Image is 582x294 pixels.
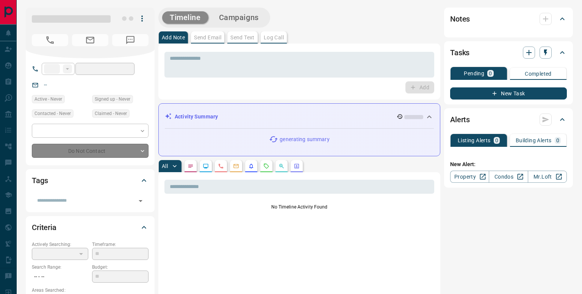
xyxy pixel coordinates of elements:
p: Listing Alerts [458,138,491,143]
a: Property [450,171,489,183]
p: Building Alerts [516,138,552,143]
p: 0 [489,71,492,76]
svg: Lead Browsing Activity [203,163,209,169]
svg: Calls [218,163,224,169]
h2: Criteria [32,221,56,233]
p: Activity Summary [175,113,218,121]
div: Alerts [450,110,567,129]
h2: Tags [32,174,48,187]
p: Pending [464,71,484,76]
div: Notes [450,10,567,28]
svg: Emails [233,163,239,169]
svg: Agent Actions [294,163,300,169]
a: Mr.Loft [528,171,567,183]
p: Search Range: [32,264,88,271]
div: Tags [32,171,149,190]
svg: Opportunities [278,163,285,169]
p: Timeframe: [92,241,149,248]
span: Active - Never [34,95,62,103]
p: Add Note [162,35,185,40]
span: No Email [72,34,108,46]
p: Completed [525,71,552,76]
p: Budget: [92,264,149,271]
button: Open [135,196,146,206]
p: Actively Searching: [32,241,88,248]
div: Criteria [32,218,149,236]
div: Do Not Contact [32,144,149,158]
div: Tasks [450,44,567,62]
span: No Number [32,34,68,46]
p: All [162,163,168,169]
a: -- [44,82,47,88]
span: Contacted - Never [34,110,71,117]
span: Claimed - Never [95,110,127,117]
p: 0 [495,138,498,143]
h2: Tasks [450,47,469,59]
button: Timeline [162,11,208,24]
svg: Requests [263,163,269,169]
button: New Task [450,87,567,100]
p: New Alert: [450,160,567,168]
span: Signed up - Never [95,95,130,103]
div: Activity Summary [165,110,434,124]
p: generating summary [280,135,329,143]
a: Condos [489,171,528,183]
p: No Timeline Activity Found [164,204,434,210]
svg: Notes [188,163,194,169]
h2: Notes [450,13,470,25]
svg: Listing Alerts [248,163,254,169]
h2: Alerts [450,114,470,126]
p: -- - -- [32,271,88,283]
p: Areas Searched: [32,287,149,294]
p: 0 [556,138,559,143]
button: Campaigns [211,11,266,24]
span: No Number [112,34,149,46]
